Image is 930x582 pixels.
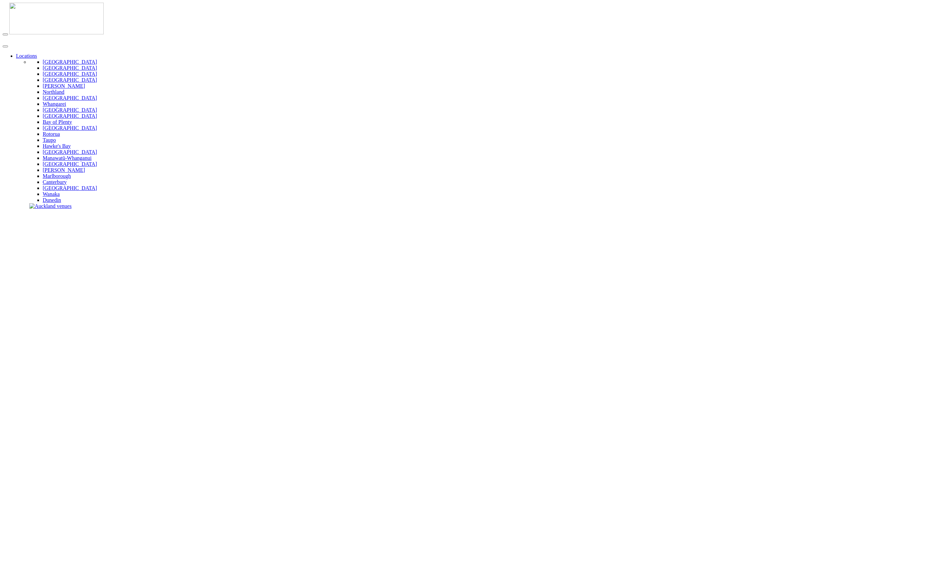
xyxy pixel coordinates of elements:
a: [PERSON_NAME] [43,83,85,89]
a: Manawatū-Whanganui [43,155,92,161]
a: Rotorua [43,131,60,137]
img: Auckland venues [29,203,72,209]
a: Marlborough [43,173,71,179]
a: Hawke's Bay [43,143,71,149]
a: [GEOGRAPHIC_DATA] [43,161,97,167]
a: Taupo [43,137,56,143]
a: Dunedin [43,197,61,203]
a: [GEOGRAPHIC_DATA] [43,65,97,71]
a: Northland [43,89,64,95]
a: Whangarei [43,101,66,107]
a: [PERSON_NAME] [43,167,85,173]
a: Wanaka [43,191,60,197]
a: [GEOGRAPHIC_DATA] [43,113,97,119]
img: new-zealand-venues-text.png [3,36,85,40]
a: Canterbury [43,179,67,185]
a: [GEOGRAPHIC_DATA] [43,59,97,65]
a: [GEOGRAPHIC_DATA] [43,107,97,113]
a: Locations [16,53,37,59]
img: nzv-logo.png [9,3,104,34]
a: [GEOGRAPHIC_DATA] [43,71,97,77]
a: Bay of Plenty [43,119,72,125]
a: [GEOGRAPHIC_DATA] [43,125,97,131]
a: [GEOGRAPHIC_DATA] [43,185,97,191]
a: [GEOGRAPHIC_DATA] [43,95,97,101]
a: [GEOGRAPHIC_DATA] [43,149,97,155]
a: [GEOGRAPHIC_DATA] [43,77,97,83]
